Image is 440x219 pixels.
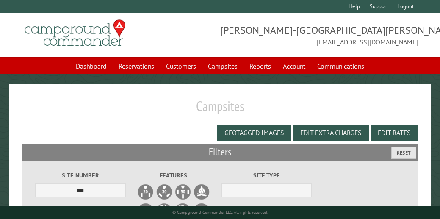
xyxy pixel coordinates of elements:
[220,23,418,47] span: [PERSON_NAME]-[GEOGRAPHIC_DATA][PERSON_NAME] [EMAIL_ADDRESS][DOMAIN_NAME]
[172,210,268,215] small: © Campground Commander LLC. All rights reserved.
[161,58,201,74] a: Customers
[278,58,310,74] a: Account
[35,171,125,180] label: Site Number
[217,125,291,141] button: Geotagged Images
[312,58,369,74] a: Communications
[137,183,154,200] label: 20A Electrical Hookup
[293,125,369,141] button: Edit Extra Charges
[203,58,243,74] a: Campsites
[371,125,418,141] button: Edit Rates
[22,17,128,50] img: Campground Commander
[221,171,312,180] label: Site Type
[22,144,418,160] h2: Filters
[193,183,210,200] label: Firepit
[244,58,276,74] a: Reports
[128,171,219,180] label: Features
[156,183,173,200] label: 30A Electrical Hookup
[174,183,191,200] label: 50A Electrical Hookup
[113,58,159,74] a: Reservations
[22,98,418,121] h1: Campsites
[391,147,416,159] button: Reset
[71,58,112,74] a: Dashboard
